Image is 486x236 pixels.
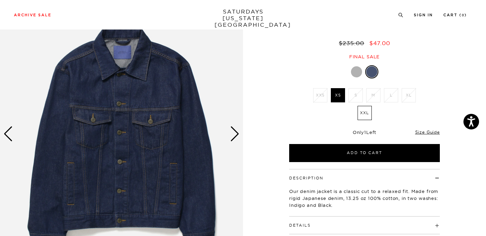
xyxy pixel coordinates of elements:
a: Archive Sale [14,13,51,17]
small: 0 [462,14,464,17]
p: Our denim jacket is a classic cut to a relaxed fit. Made from rigid Japanese denim, 13.25 oz 100%... [289,188,440,209]
a: Size Guide [415,129,440,135]
div: Only Left [289,129,440,135]
button: Add to Cart [289,144,440,162]
a: Cart (0) [443,13,467,17]
label: XXL [358,106,372,120]
div: Previous slide [3,126,13,142]
div: Next slide [230,126,240,142]
button: Details [289,224,311,227]
span: $47.00 [369,40,390,47]
del: $235.00 [339,40,367,47]
label: XS [331,88,345,102]
a: SATURDAYS[US_STATE][GEOGRAPHIC_DATA] [215,8,272,28]
span: 1 [364,129,366,135]
a: Sign In [414,13,433,17]
button: Description [289,176,324,180]
div: Final sale [288,54,441,60]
